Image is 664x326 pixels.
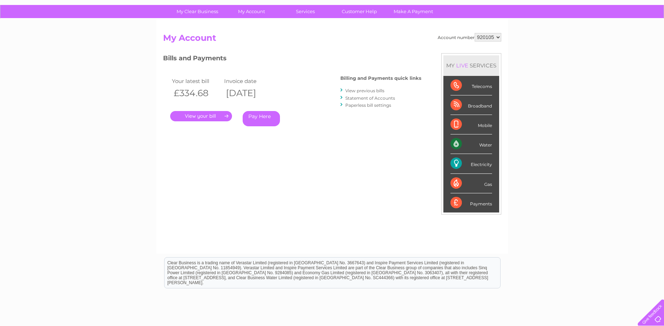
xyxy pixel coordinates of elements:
[222,76,275,86] td: Invoice date
[345,95,395,101] a: Statement of Accounts
[617,30,634,35] a: Contact
[450,134,492,154] div: Water
[164,4,500,34] div: Clear Business is a trading name of Verastar Limited (registered in [GEOGRAPHIC_DATA] No. 3667643...
[276,5,335,18] a: Services
[330,5,389,18] a: Customer Help
[340,76,421,81] h4: Billing and Payments quick links
[450,174,492,193] div: Gas
[222,86,275,100] th: [DATE]
[530,4,579,12] a: 0333 014 3131
[384,5,443,18] a: Make A Payment
[602,30,612,35] a: Blog
[170,111,232,121] a: .
[450,115,492,134] div: Mobile
[577,30,598,35] a: Telecoms
[163,53,421,66] h3: Bills and Payments
[450,95,492,115] div: Broadband
[450,193,492,212] div: Payments
[443,55,499,76] div: MY SERVICES
[345,103,391,108] a: Paperless bill settings
[222,5,281,18] a: My Account
[345,88,384,93] a: View previous bills
[243,111,280,126] a: Pay Here
[455,62,470,69] div: LIVE
[163,33,501,46] h2: My Account
[170,76,223,86] td: Your latest bill
[168,5,227,18] a: My Clear Business
[450,154,492,173] div: Electricity
[438,33,501,42] div: Account number
[539,30,552,35] a: Water
[450,76,492,95] div: Telecoms
[641,30,657,35] a: Log out
[170,86,223,100] th: £334.68
[557,30,572,35] a: Energy
[23,18,59,40] img: logo.png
